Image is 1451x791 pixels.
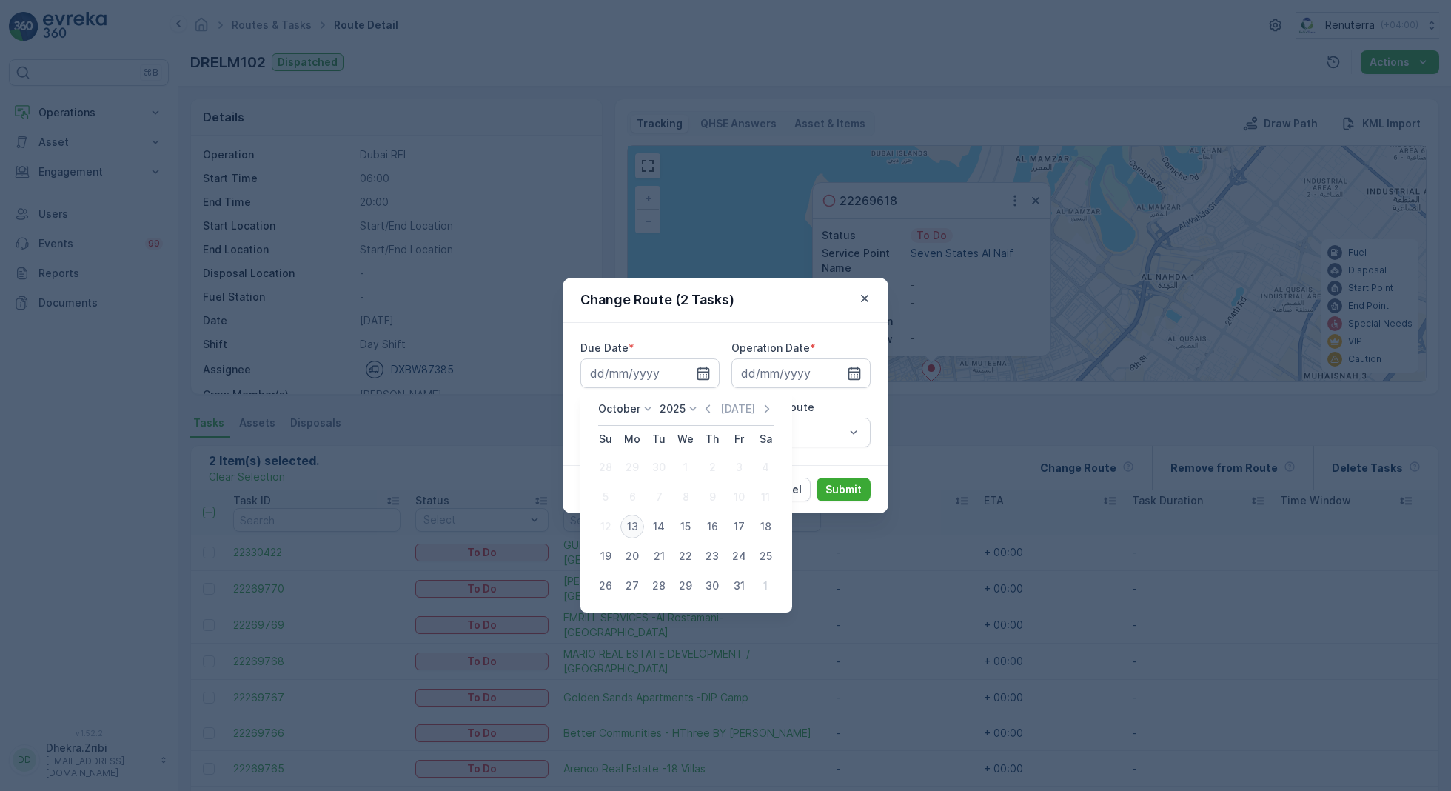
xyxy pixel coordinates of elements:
[580,341,629,354] label: Due Date
[660,401,686,416] p: 2025
[620,485,644,509] div: 6
[817,478,871,501] button: Submit
[647,485,671,509] div: 7
[646,426,672,453] th: Tuesday
[619,426,646,453] th: Monday
[647,515,671,538] div: 14
[594,574,617,598] div: 26
[620,455,644,479] div: 29
[725,426,752,453] th: Friday
[647,544,671,568] div: 21
[727,455,751,479] div: 3
[754,515,777,538] div: 18
[674,544,697,568] div: 22
[592,426,619,453] th: Sunday
[674,574,697,598] div: 29
[727,544,751,568] div: 24
[720,401,755,416] p: [DATE]
[754,455,777,479] div: 4
[700,515,724,538] div: 16
[752,426,779,453] th: Saturday
[594,455,617,479] div: 28
[731,358,871,388] input: dd/mm/yyyy
[598,401,640,416] p: October
[580,290,734,310] p: Change Route (2 Tasks)
[674,485,697,509] div: 8
[727,485,751,509] div: 10
[731,341,810,354] label: Operation Date
[727,515,751,538] div: 17
[674,515,697,538] div: 15
[594,485,617,509] div: 5
[700,574,724,598] div: 30
[620,515,644,538] div: 13
[825,482,862,497] p: Submit
[754,485,777,509] div: 11
[620,574,644,598] div: 27
[754,574,777,598] div: 1
[754,544,777,568] div: 25
[699,426,725,453] th: Thursday
[580,358,720,388] input: dd/mm/yyyy
[672,426,699,453] th: Wednesday
[700,455,724,479] div: 2
[620,544,644,568] div: 20
[647,455,671,479] div: 30
[727,574,751,598] div: 31
[647,574,671,598] div: 28
[594,515,617,538] div: 12
[700,485,724,509] div: 9
[743,424,845,441] p: Select
[674,455,697,479] div: 1
[594,544,617,568] div: 19
[700,544,724,568] div: 23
